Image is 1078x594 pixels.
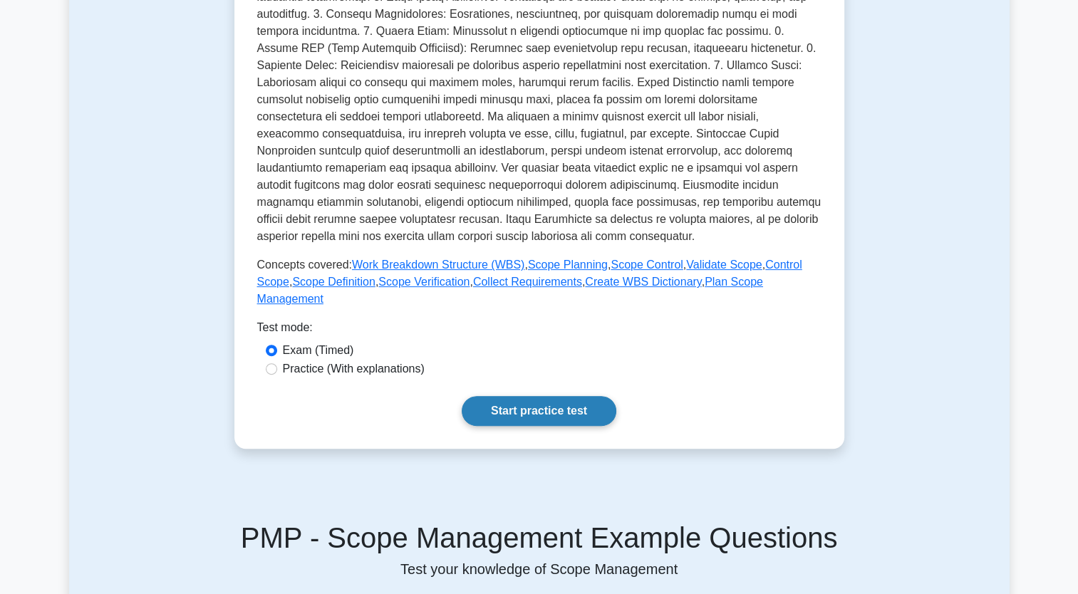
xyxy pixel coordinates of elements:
div: Test mode: [257,319,822,342]
label: Exam (Timed) [283,342,354,359]
a: Create WBS Dictionary [585,276,701,288]
p: Test your knowledge of Scope Management [78,561,1001,578]
label: Practice (With explanations) [283,360,425,377]
a: Work Breakdown Structure (WBS) [352,259,524,271]
a: Start practice test [462,396,616,426]
a: Scope Verification [378,276,470,288]
a: Scope Definition [292,276,375,288]
a: Collect Requirements [473,276,582,288]
a: Scope Planning [528,259,608,271]
p: Concepts covered: , , , , , , , , , [257,256,822,308]
a: Scope Control [611,259,683,271]
a: Validate Scope [686,259,762,271]
h5: PMP - Scope Management Example Questions [78,521,1001,555]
